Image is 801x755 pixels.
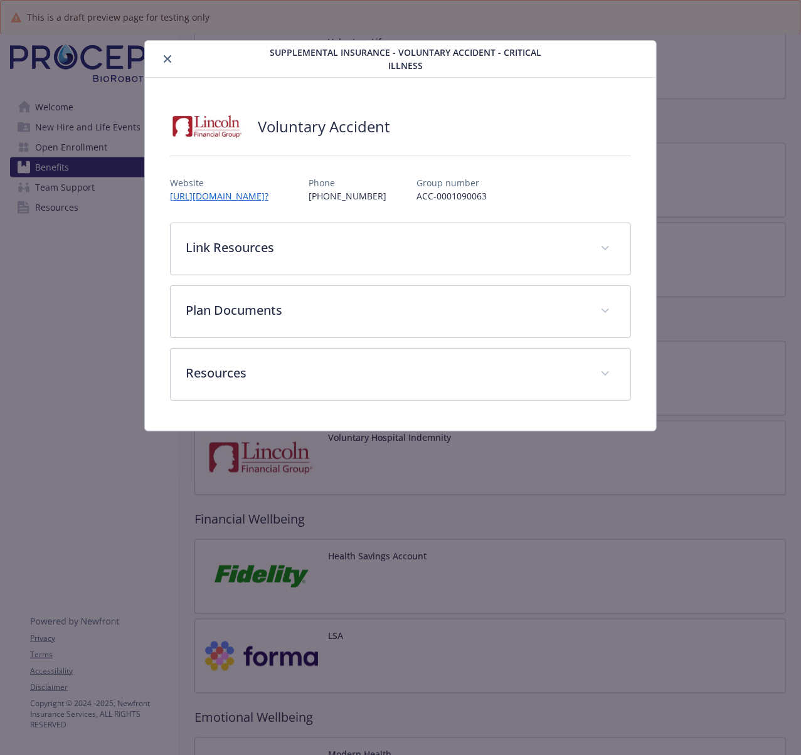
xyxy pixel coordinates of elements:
[186,238,585,257] p: Link Resources
[255,46,556,72] span: Supplemental Insurance - Voluntary Accident - Critical Illness
[171,223,630,275] div: Link Resources
[309,176,386,189] p: Phone
[416,189,487,203] p: ACC-0001090063
[171,286,630,337] div: Plan Documents
[171,349,630,400] div: Resources
[309,189,386,203] p: [PHONE_NUMBER]
[186,301,585,320] p: Plan Documents
[186,364,585,383] p: Resources
[416,176,487,189] p: Group number
[258,116,390,137] h2: Voluntary Accident
[170,108,245,145] img: Lincoln Financial Group
[170,190,278,202] a: [URL][DOMAIN_NAME]?
[170,176,278,189] p: Website
[80,40,721,431] div: details for plan Supplemental Insurance - Voluntary Accident - Critical Illness
[160,51,175,66] button: close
